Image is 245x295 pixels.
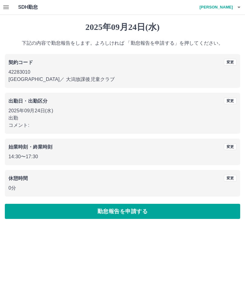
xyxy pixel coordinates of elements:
button: 変更 [224,98,237,104]
button: 勤怠報告を申請する [5,204,240,219]
p: 42283010 [8,69,237,76]
p: 0分 [8,184,237,192]
button: 変更 [224,143,237,150]
b: 出勤日・出勤区分 [8,98,47,104]
p: [GEOGRAPHIC_DATA] ／ 大潟放課後児童クラブ [8,76,237,83]
button: 変更 [224,175,237,181]
b: 契約コード [8,60,33,65]
p: 下記の内容で勤怠報告をします。よろしければ 「勤怠報告を申請する」を押してください。 [5,40,240,47]
p: 2025年09月24日(水) [8,107,237,114]
button: 変更 [224,59,237,66]
p: 出勤 [8,114,237,122]
p: 14:30 〜 17:30 [8,153,237,160]
b: 休憩時間 [8,176,28,181]
h1: 2025年09月24日(水) [5,22,240,32]
b: 始業時刻・終業時刻 [8,144,52,149]
p: コメント: [8,122,237,129]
